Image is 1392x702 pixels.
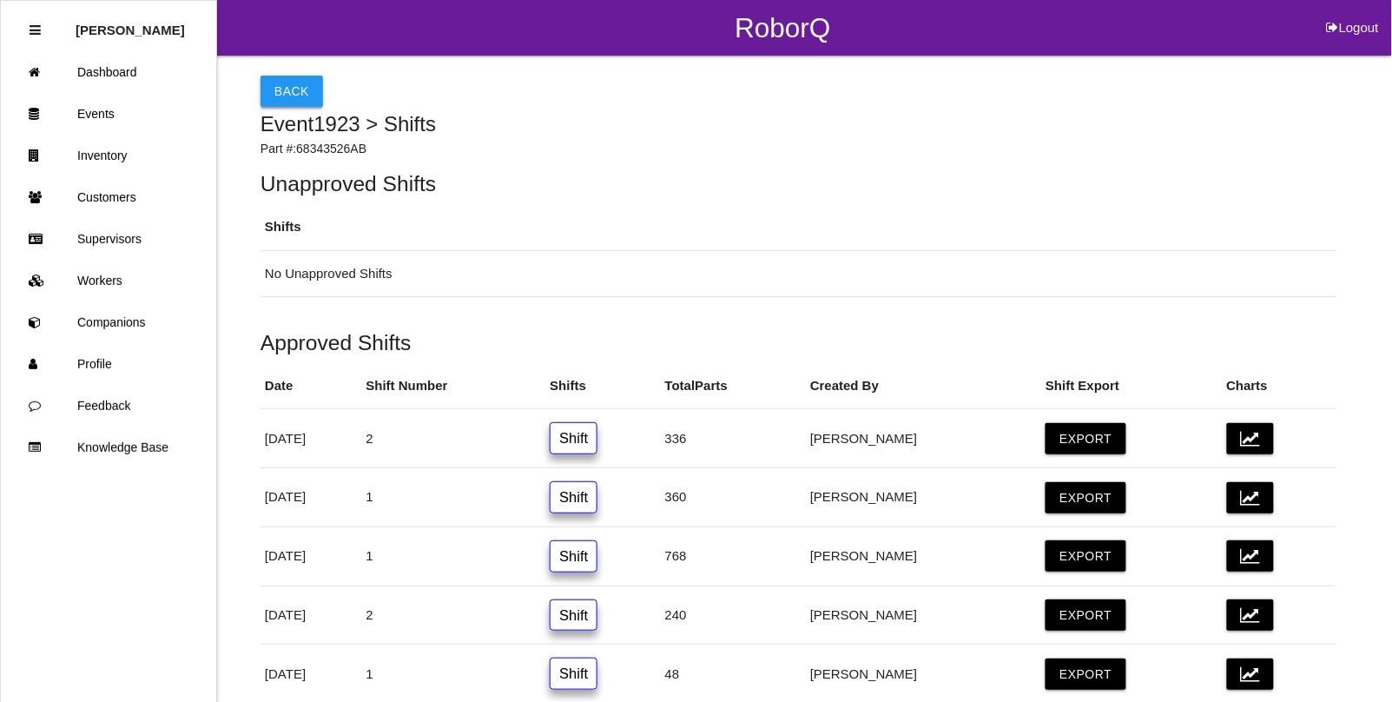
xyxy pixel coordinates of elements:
td: [PERSON_NAME] [806,409,1041,468]
td: [PERSON_NAME] [806,586,1041,645]
td: 360 [661,468,806,527]
th: Shifts [545,363,660,409]
th: Date [261,363,361,409]
a: Shift [550,481,597,513]
div: Close [30,10,41,51]
th: Shift Number [361,363,545,409]
td: 336 [661,409,806,468]
button: Export [1046,599,1125,631]
a: Shift [550,599,597,632]
td: [DATE] [261,586,361,645]
td: [DATE] [261,526,361,586]
a: Shift [550,540,597,573]
td: [DATE] [261,468,361,527]
h5: Unapproved Shifts [261,172,1336,195]
td: No Unapproved Shifts [261,250,1336,297]
th: Charts [1223,363,1336,409]
a: Shift [550,422,597,454]
a: Customers [1,176,216,218]
button: Back [261,76,323,107]
button: Export [1046,482,1125,513]
td: 2 [361,409,545,468]
td: 240 [661,586,806,645]
a: Profile [1,343,216,385]
h5: Approved Shifts [261,331,1336,354]
td: [PERSON_NAME] [806,468,1041,527]
a: Events [1,93,216,135]
a: Knowledge Base [1,427,216,468]
a: Inventory [1,135,216,176]
th: Shifts [261,204,1336,250]
button: Export [1046,540,1125,572]
a: Feedback [1,385,216,427]
button: Export [1046,659,1125,690]
td: 2 [361,586,545,645]
td: 1 [361,526,545,586]
td: 1 [361,468,545,527]
p: Part #: 68343526AB [261,140,1336,158]
td: 768 [661,526,806,586]
p: Rosie Blandino [76,10,185,37]
th: Shift Export [1041,363,1222,409]
a: Supervisors [1,218,216,260]
a: Workers [1,260,216,301]
th: Total Parts [661,363,806,409]
td: [PERSON_NAME] [806,526,1041,586]
th: Created By [806,363,1041,409]
a: Dashboard [1,51,216,93]
button: Export [1046,423,1125,454]
a: Companions [1,301,216,343]
h4: Event 1923 > Shifts [261,113,1336,136]
a: Shift [550,658,597,690]
td: [DATE] [261,409,361,468]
